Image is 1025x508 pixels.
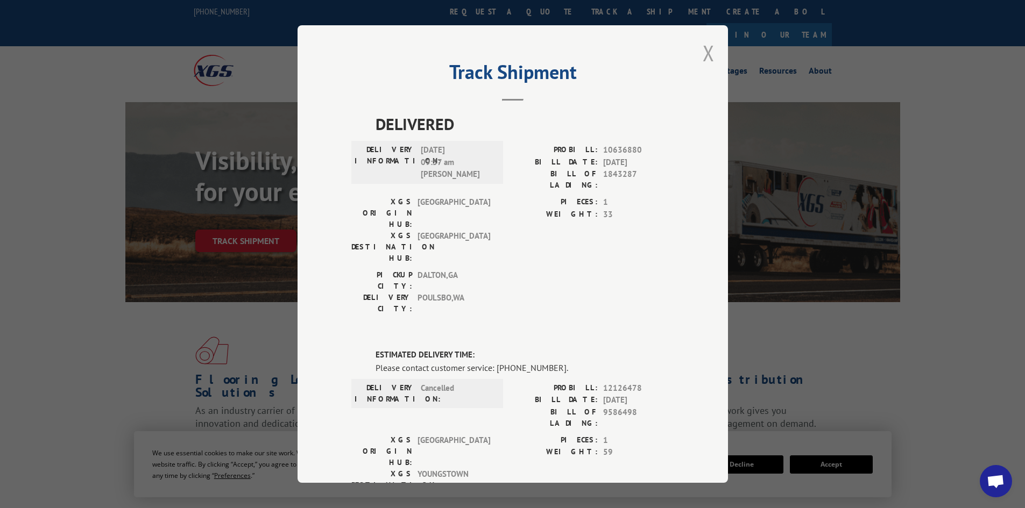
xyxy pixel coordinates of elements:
span: 10636880 [603,144,674,156]
label: BILL DATE: [513,394,598,406]
label: DELIVERY INFORMATION: [355,382,415,405]
label: PIECES: [513,196,598,209]
span: 59 [603,446,674,459]
label: BILL OF LADING: [513,406,598,429]
label: PROBILL: [513,382,598,395]
span: [GEOGRAPHIC_DATA] [418,434,490,468]
span: [DATE] 09:57 am [PERSON_NAME] [421,144,493,181]
span: [GEOGRAPHIC_DATA] [418,230,490,264]
label: PIECES: [513,434,598,447]
label: DELIVERY CITY: [351,292,412,314]
label: WEIGHT: [513,209,598,221]
div: Open chat [980,465,1012,497]
label: PROBILL: [513,144,598,156]
span: DALTON , GA [418,269,490,292]
label: ESTIMATED DELIVERY TIME: [376,349,674,361]
div: Please contact customer service: [PHONE_NUMBER]. [376,361,674,374]
span: Cancelled [421,382,493,405]
span: 1843287 [603,168,674,191]
span: [GEOGRAPHIC_DATA] [418,196,490,230]
button: Close modal [703,39,715,67]
span: 1 [603,196,674,209]
span: YOUNGSTOWN [418,468,490,502]
label: PICKUP CITY: [351,269,412,292]
label: XGS ORIGIN HUB: [351,434,412,468]
label: BILL DATE: [513,156,598,169]
span: 9586498 [603,406,674,429]
span: [DATE] [603,156,674,169]
label: DELIVERY INFORMATION: [355,144,415,181]
span: DELIVERED [376,112,674,136]
label: XGS ORIGIN HUB: [351,196,412,230]
h2: Track Shipment [351,65,674,85]
span: POULSBO , WA [418,292,490,314]
span: [DATE] [603,394,674,406]
span: 12126478 [603,382,674,395]
span: 33 [603,209,674,221]
label: XGS DESTINATION HUB: [351,230,412,264]
label: WEIGHT: [513,446,598,459]
span: 1 [603,434,674,447]
label: BILL OF LADING: [513,168,598,191]
label: XGS DESTINATION HUB: [351,468,412,502]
